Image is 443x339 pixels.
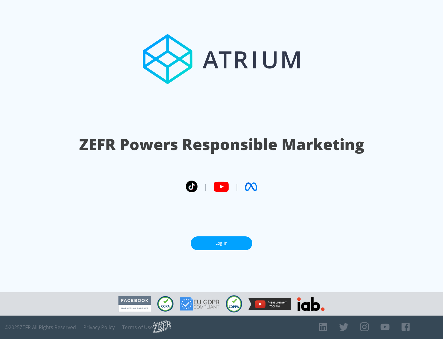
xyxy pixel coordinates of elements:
a: Terms of Use [122,324,153,330]
img: YouTube Measurement Program [248,298,291,310]
img: COPPA Compliant [226,295,242,312]
span: | [235,182,239,191]
img: Facebook Marketing Partner [118,296,151,312]
span: | [204,182,207,191]
img: CCPA Compliant [157,296,174,312]
a: Log In [191,236,252,250]
h1: ZEFR Powers Responsible Marketing [79,134,364,155]
span: © 2025 ZEFR All Rights Reserved [5,324,76,330]
img: IAB [297,297,325,311]
a: Privacy Policy [83,324,115,330]
img: GDPR Compliant [180,297,220,311]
